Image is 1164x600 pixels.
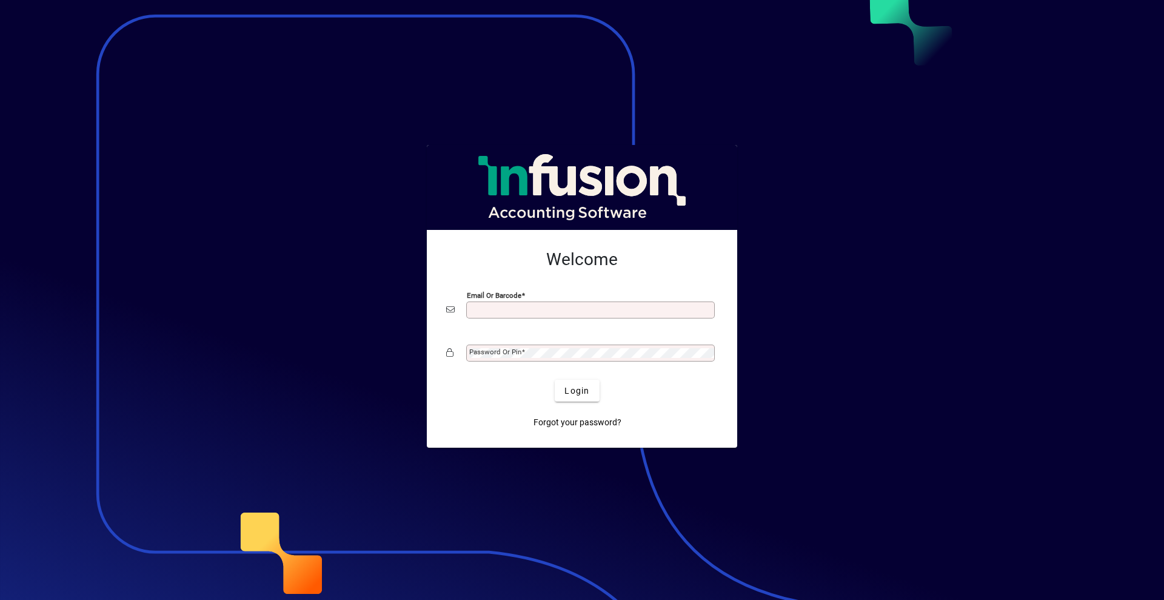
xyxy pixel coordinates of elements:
[529,411,626,433] a: Forgot your password?
[555,380,599,402] button: Login
[469,348,521,356] mat-label: Password or Pin
[564,385,589,397] span: Login
[467,291,521,300] mat-label: Email or Barcode
[533,416,621,429] span: Forgot your password?
[446,249,718,270] h2: Welcome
